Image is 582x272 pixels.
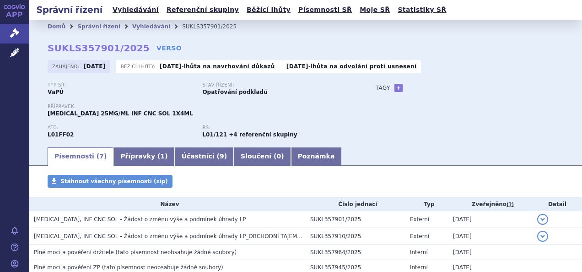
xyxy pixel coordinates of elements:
td: SUKL357901/2025 [306,211,405,228]
a: Moje SŘ [357,4,393,16]
span: KEYTRUDA, INF CNC SOL - Žádost o změnu výše a podmínek úhrady LP_OBCHODNÍ TAJEMSTVÍ [34,233,309,239]
button: detail [537,231,548,242]
p: - [160,63,275,70]
strong: PEMBROLIZUMAB [48,131,74,138]
a: Referenční skupiny [164,4,242,16]
th: Název [29,197,306,211]
p: RS: [202,125,348,131]
span: Stáhnout všechny písemnosti (zip) [60,178,168,185]
a: Běžící lhůty [244,4,293,16]
a: Písemnosti (7) [48,147,113,166]
li: SUKLS357901/2025 [182,20,248,33]
strong: SUKLS357901/2025 [48,43,150,54]
strong: pembrolizumab [202,131,227,138]
a: lhůta na odvolání proti usnesení [311,63,417,70]
th: Číslo jednací [306,197,405,211]
td: [DATE] [448,228,533,245]
a: Písemnosti SŘ [296,4,355,16]
th: Typ [405,197,448,211]
strong: [DATE] [84,63,106,70]
a: Sloučení (0) [234,147,291,166]
span: 9 [220,152,224,160]
th: Zveřejněno [448,197,533,211]
td: [DATE] [448,245,533,260]
p: Přípravek: [48,104,357,109]
a: Přípravky (1) [113,147,174,166]
span: 1 [161,152,165,160]
button: detail [537,214,548,225]
strong: [DATE] [286,63,308,70]
p: Typ SŘ: [48,82,193,88]
span: Externí [410,233,429,239]
a: Vyhledávání [132,23,170,30]
a: VERSO [156,44,182,53]
p: Stav řízení: [202,82,348,88]
span: Běžící lhůty: [121,63,157,70]
span: (tato písemnost neobsahuje žádné soubory) [115,249,237,256]
p: ATC: [48,125,193,131]
a: + [394,84,403,92]
td: [DATE] [448,211,533,228]
a: Účastníci (9) [175,147,234,166]
strong: Opatřování podkladů [202,89,267,95]
a: Stáhnout všechny písemnosti (zip) [48,175,172,188]
span: Interní [410,264,428,271]
strong: [DATE] [160,63,182,70]
span: Plné moci a pověření ZP [34,264,100,271]
p: - [286,63,417,70]
span: KEYTRUDA, INF CNC SOL - Žádost o změnu výše a podmínek úhrady LP [34,216,246,223]
span: (tato písemnost neobsahuje žádné soubory) [102,264,223,271]
h2: Správní řízení [29,3,110,16]
span: Interní [410,249,428,256]
a: Poznámka [291,147,342,166]
span: 7 [99,152,104,160]
strong: +4 referenční skupiny [229,131,297,138]
span: Externí [410,216,429,223]
strong: VaPÚ [48,89,64,95]
h3: Tagy [376,82,390,93]
td: SUKL357964/2025 [306,245,405,260]
a: Statistiky SŘ [395,4,449,16]
a: lhůta na navrhování důkazů [184,63,275,70]
span: Plné moci a pověření držitele [34,249,114,256]
span: [MEDICAL_DATA] 25MG/ML INF CNC SOL 1X4ML [48,110,193,117]
a: Vyhledávání [110,4,162,16]
a: Domů [48,23,65,30]
td: SUKL357910/2025 [306,228,405,245]
a: Správní řízení [77,23,120,30]
span: Zahájeno: [52,63,81,70]
span: 0 [276,152,281,160]
abbr: (?) [507,201,514,208]
th: Detail [533,197,582,211]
